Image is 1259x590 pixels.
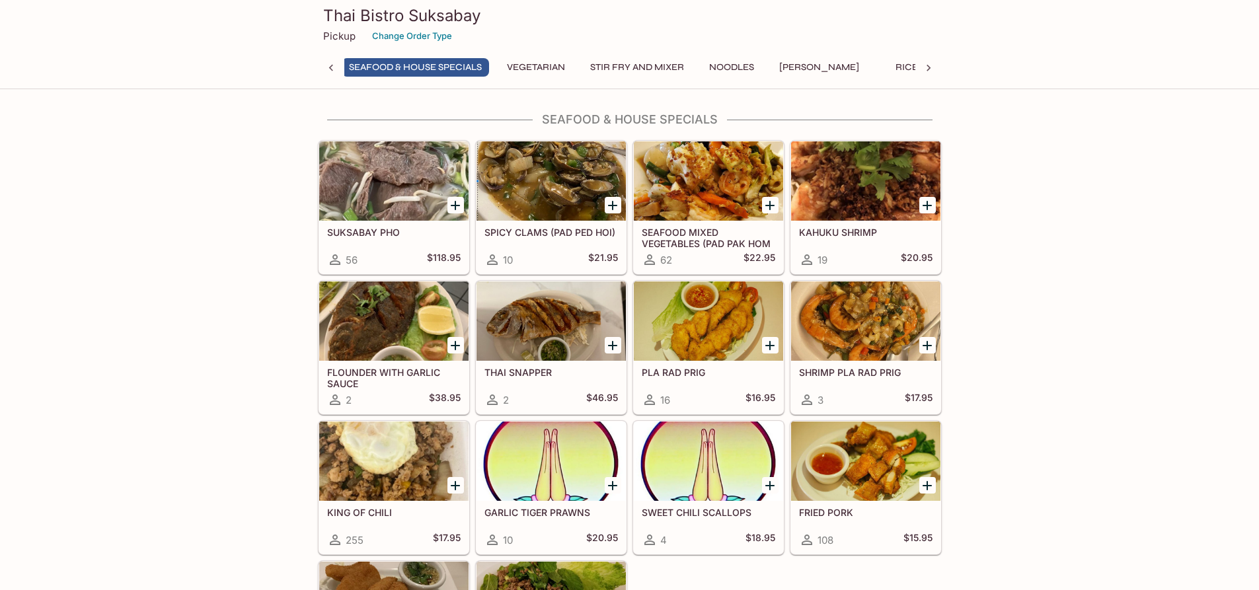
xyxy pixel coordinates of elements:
button: Noodles [702,58,761,77]
span: 10 [503,534,513,546]
a: SWEET CHILI SCALLOPS4$18.95 [633,421,784,554]
div: FLOUNDER WITH GARLIC SAUCE [319,281,469,361]
h5: SPICY CLAMS (PAD PED HOI) [484,227,618,238]
span: 108 [818,534,833,546]
h5: $15.95 [903,532,933,548]
button: Vegetarian [500,58,572,77]
a: GARLIC TIGER PRAWNS10$20.95 [476,421,627,554]
h5: SEAFOOD MIXED VEGETABLES (PAD PAK HOM MID) [642,227,775,248]
span: 255 [346,534,363,546]
div: GARLIC TIGER PRAWNS [477,422,626,501]
button: Add PLA RAD PRIG [762,337,779,353]
div: SEAFOOD MIXED VEGETABLES (PAD PAK HOM MID) [634,141,783,221]
h3: Thai Bistro Suksabay [323,5,936,26]
h5: FLOUNDER WITH GARLIC SAUCE [327,367,461,388]
a: SEAFOOD MIXED VEGETABLES (PAD PAK HOM MID)62$22.95 [633,141,784,274]
button: Add SHRIMP PLA RAD PRIG [919,337,936,353]
h5: SWEET CHILI SCALLOPS [642,507,775,518]
div: KING OF CHILI [319,422,469,501]
h5: $16.95 [745,392,775,408]
h4: Seafood & House Specials [318,112,942,127]
button: Add FLOUNDER WITH GARLIC SAUCE [447,337,464,353]
h5: $118.95 [427,252,461,268]
button: Add FRIED PORK [919,477,936,494]
a: THAI SNAPPER2$46.95 [476,281,627,414]
h5: KAHUKU SHRIMP [799,227,933,238]
button: Seafood & House Specials [342,58,489,77]
h5: $21.95 [588,252,618,268]
button: Stir Fry and Mixer [583,58,691,77]
div: SPICY CLAMS (PAD PED HOI) [477,141,626,221]
h5: $18.95 [745,532,775,548]
button: Rice [877,58,936,77]
h5: $38.95 [429,392,461,408]
span: 2 [346,394,352,406]
button: Add SWEET CHILI SCALLOPS [762,477,779,494]
h5: KING OF CHILI [327,507,461,518]
a: FRIED PORK108$15.95 [790,421,941,554]
a: SUKSABAY PHO56$118.95 [319,141,469,274]
div: PLA RAD PRIG [634,281,783,361]
div: SHRIMP PLA RAD PRIG [791,281,940,361]
button: Add KAHUKU SHRIMP [919,197,936,213]
a: KING OF CHILI255$17.95 [319,421,469,554]
a: PLA RAD PRIG16$16.95 [633,281,784,414]
h5: $20.95 [901,252,933,268]
p: Pickup [323,30,356,42]
div: THAI SNAPPER [477,281,626,361]
h5: $17.95 [905,392,933,408]
button: Add GARLIC TIGER PRAWNS [605,477,621,494]
div: KAHUKU SHRIMP [791,141,940,221]
h5: $22.95 [744,252,775,268]
span: 3 [818,394,823,406]
span: 2 [503,394,509,406]
span: 56 [346,254,358,266]
button: Add SUKSABAY PHO [447,197,464,213]
button: Add KING OF CHILI [447,477,464,494]
div: FRIED PORK [791,422,940,501]
button: Change Order Type [366,26,458,46]
button: [PERSON_NAME] [772,58,866,77]
span: 62 [660,254,672,266]
h5: $46.95 [586,392,618,408]
div: SUKSABAY PHO [319,141,469,221]
h5: PLA RAD PRIG [642,367,775,378]
a: SHRIMP PLA RAD PRIG3$17.95 [790,281,941,414]
a: SPICY CLAMS (PAD PED HOI)10$21.95 [476,141,627,274]
span: 19 [818,254,827,266]
h5: THAI SNAPPER [484,367,618,378]
button: Add THAI SNAPPER [605,337,621,353]
h5: FRIED PORK [799,507,933,518]
h5: $17.95 [433,532,461,548]
button: Add SPICY CLAMS (PAD PED HOI) [605,197,621,213]
h5: GARLIC TIGER PRAWNS [484,507,618,518]
span: 16 [660,394,670,406]
a: FLOUNDER WITH GARLIC SAUCE2$38.95 [319,281,469,414]
h5: SHRIMP PLA RAD PRIG [799,367,933,378]
h5: $20.95 [586,532,618,548]
span: 10 [503,254,513,266]
a: KAHUKU SHRIMP19$20.95 [790,141,941,274]
div: SWEET CHILI SCALLOPS [634,422,783,501]
span: 4 [660,534,667,546]
h5: SUKSABAY PHO [327,227,461,238]
button: Add SEAFOOD MIXED VEGETABLES (PAD PAK HOM MID) [762,197,779,213]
